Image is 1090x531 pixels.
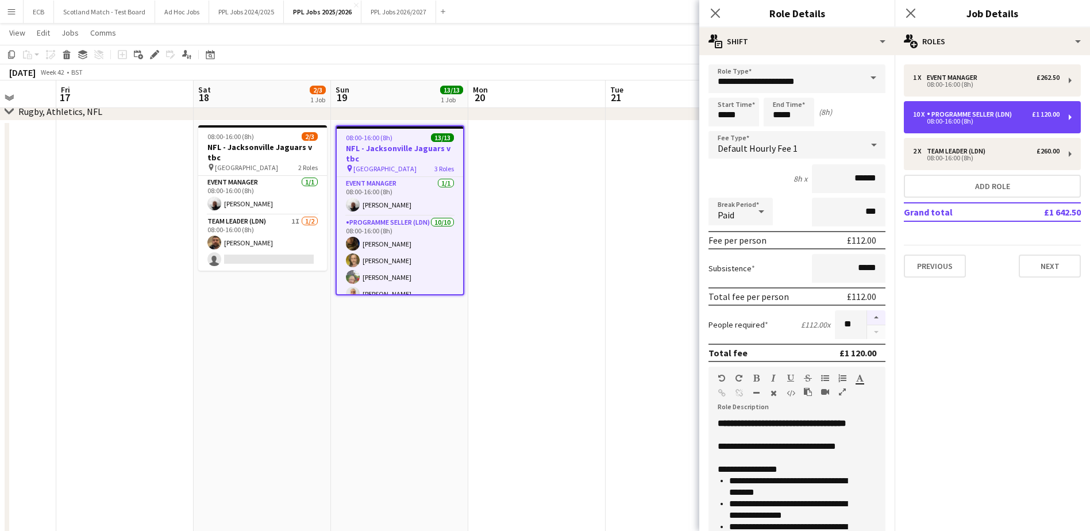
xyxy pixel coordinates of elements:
span: View [9,28,25,38]
button: Strikethrough [804,374,812,383]
div: 1 Job [441,95,463,104]
button: Insert video [821,387,829,397]
div: 1 x [913,74,927,82]
a: Comms [86,25,121,40]
button: Unordered List [821,374,829,383]
span: 2/3 [302,132,318,141]
span: Jobs [61,28,79,38]
div: £112.00 [847,234,876,246]
h3: NFL - Jacksonville Jaguars v tbc [198,142,327,163]
div: £1 120.00 [839,347,876,359]
span: Sat [198,84,211,95]
span: 18 [197,91,211,104]
span: 13/13 [440,86,463,94]
span: 2/3 [310,86,326,94]
span: 2 Roles [298,163,318,172]
button: Italic [769,374,777,383]
div: Fee per person [708,234,767,246]
div: 8h x [794,174,807,184]
div: 08:00-16:00 (8h) [913,118,1060,124]
div: 10 x [913,110,927,118]
h3: Role Details [699,6,895,21]
button: Scotland Match - Test Board [54,1,155,23]
span: 20 [471,91,488,104]
button: Horizontal Line [752,388,760,398]
app-card-role: Team Leader (LDN)1I1/208:00-16:00 (8h)[PERSON_NAME] [198,215,327,271]
span: 17 [59,91,70,104]
button: Undo [718,374,726,383]
span: Mon [473,84,488,95]
div: 08:00-16:00 (8h) [913,82,1060,87]
div: 2 x [913,147,927,155]
button: Ad Hoc Jobs [155,1,209,23]
button: Increase [867,310,885,325]
div: Team Leader (LDN) [927,147,990,155]
h3: NFL - Jacksonville Jaguars v tbc [337,143,463,164]
span: Edit [37,28,50,38]
app-job-card: 08:00-16:00 (8h)13/13NFL - Jacksonville Jaguars v tbc [GEOGRAPHIC_DATA]3 RolesEvent Manager1/108:... [336,125,464,295]
app-card-role: Event Manager1/108:00-16:00 (8h)[PERSON_NAME] [337,177,463,216]
button: Ordered List [838,374,846,383]
button: ECB [24,1,54,23]
label: People required [708,320,768,330]
td: £1 642.50 [1008,203,1081,221]
div: Total fee [708,347,748,359]
button: Previous [904,255,966,278]
a: Jobs [57,25,83,40]
div: Shift [699,28,895,55]
div: Total fee per person [708,291,789,302]
label: Subsistence [708,263,755,274]
div: BST [71,68,83,76]
span: Default Hourly Fee 1 [718,143,798,154]
a: Edit [32,25,55,40]
button: Text Color [856,374,864,383]
div: Event Manager [927,74,982,82]
button: HTML Code [787,388,795,398]
span: Week 42 [38,68,67,76]
span: [GEOGRAPHIC_DATA] [353,164,417,173]
button: Clear Formatting [769,388,777,398]
span: Fri [61,84,70,95]
button: Next [1019,255,1081,278]
span: Comms [90,28,116,38]
div: Roles [895,28,1090,55]
button: PPL Jobs 2026/2027 [361,1,436,23]
div: Programme Seller (LDN) [927,110,1016,118]
span: 3 Roles [434,164,454,173]
span: Tue [610,84,623,95]
div: Rugby, Athletics, NFL [18,106,102,117]
span: 08:00-16:00 (8h) [346,133,392,142]
div: 08:00-16:00 (8h) [913,155,1060,161]
div: £112.00 [847,291,876,302]
button: Fullscreen [838,387,846,397]
span: Paid [718,209,734,221]
button: Paste as plain text [804,387,812,397]
button: Add role [904,175,1081,198]
span: 19 [334,91,349,104]
span: [GEOGRAPHIC_DATA] [215,163,278,172]
app-card-role: Event Manager1/108:00-16:00 (8h)[PERSON_NAME] [198,176,327,215]
button: Redo [735,374,743,383]
div: £262.50 [1037,74,1060,82]
div: £260.00 [1037,147,1060,155]
button: PPL Jobs 2024/2025 [209,1,284,23]
button: PPL Jobs 2025/2026 [284,1,361,23]
app-job-card: 08:00-16:00 (8h)2/3NFL - Jacksonville Jaguars v tbc [GEOGRAPHIC_DATA]2 RolesEvent Manager1/108:00... [198,125,327,271]
h3: Job Details [895,6,1090,21]
a: View [5,25,30,40]
button: Underline [787,374,795,383]
span: 08:00-16:00 (8h) [207,132,254,141]
app-card-role: Programme Seller (LDN)10/1008:00-16:00 (8h)[PERSON_NAME][PERSON_NAME][PERSON_NAME][PERSON_NAME] [337,216,463,405]
div: [DATE] [9,67,36,78]
div: £112.00 x [801,320,830,330]
button: Bold [752,374,760,383]
span: 13/13 [431,133,454,142]
div: £1 120.00 [1032,110,1060,118]
div: (8h) [819,107,832,117]
td: Grand total [904,203,1008,221]
span: Sun [336,84,349,95]
span: 21 [608,91,623,104]
div: 1 Job [310,95,325,104]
